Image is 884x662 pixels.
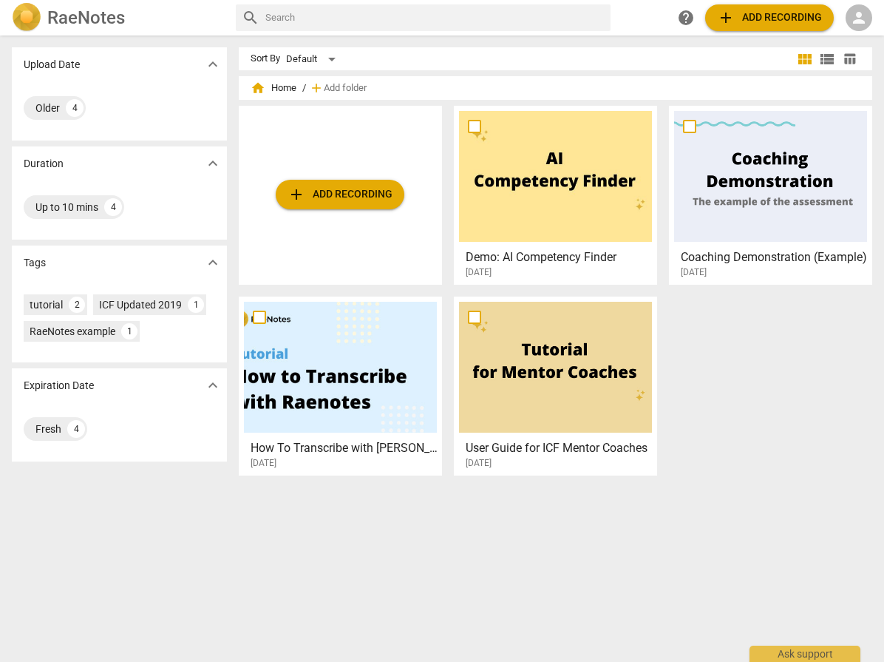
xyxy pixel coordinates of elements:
[794,48,816,70] button: Tile view
[242,9,259,27] span: search
[202,53,224,75] button: Show more
[47,7,125,28] h2: RaeNotes
[466,439,653,457] h3: User Guide for ICF Mentor Coaches
[466,249,653,266] h3: Demo: AI Competency Finder
[276,180,404,209] button: Upload
[35,422,61,436] div: Fresh
[288,186,392,203] span: Add recording
[251,439,438,457] h3: How To Transcribe with RaeNotes
[24,378,94,394] p: Expiration Date
[202,374,224,396] button: Show more
[24,156,64,172] p: Duration
[251,81,265,95] span: home
[677,9,695,27] span: help
[251,457,276,470] span: [DATE]
[286,47,341,71] div: Default
[251,81,296,95] span: Home
[843,52,857,66] span: table_chart
[202,152,224,175] button: Show more
[749,646,860,662] div: Ask support
[35,101,60,115] div: Older
[24,255,46,271] p: Tags
[466,457,492,470] span: [DATE]
[188,297,204,313] div: 1
[244,302,437,469] a: How To Transcribe with [PERSON_NAME][DATE]
[673,4,699,31] a: Help
[204,376,222,394] span: expand_more
[30,324,115,339] div: RaeNotes example
[104,198,122,216] div: 4
[459,111,652,278] a: Demo: AI Competency Finder[DATE]
[265,6,605,30] input: Search
[99,297,182,312] div: ICF Updated 2019
[838,48,860,70] button: Table view
[818,50,836,68] span: view_list
[705,4,834,31] button: Upload
[288,186,305,203] span: add
[309,81,324,95] span: add
[66,99,84,117] div: 4
[717,9,822,27] span: Add recording
[204,55,222,73] span: expand_more
[204,155,222,172] span: expand_more
[796,50,814,68] span: view_module
[12,3,224,33] a: LogoRaeNotes
[850,9,868,27] span: person
[251,53,280,64] div: Sort By
[717,9,735,27] span: add
[24,57,80,72] p: Upload Date
[30,297,63,312] div: tutorial
[121,323,137,340] div: 1
[459,302,652,469] a: User Guide for ICF Mentor Coaches[DATE]
[202,251,224,274] button: Show more
[12,3,41,33] img: Logo
[35,200,98,215] div: Up to 10 mins
[816,48,838,70] button: List view
[324,83,367,94] span: Add folder
[674,111,867,278] a: Coaching Demonstration (Example)[DATE]
[67,420,85,438] div: 4
[681,266,707,279] span: [DATE]
[204,254,222,271] span: expand_more
[681,249,868,266] h3: Coaching Demonstration (Example)
[302,83,306,94] span: /
[466,266,492,279] span: [DATE]
[69,297,85,313] div: 2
